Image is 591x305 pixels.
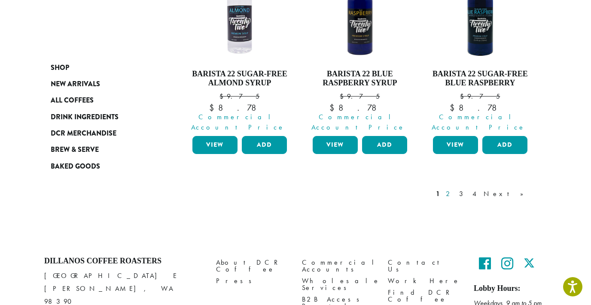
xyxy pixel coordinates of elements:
span: Shop [51,63,69,73]
bdi: 9.75 [340,92,380,101]
a: View [433,136,478,154]
bdi: 9.75 [460,92,500,101]
a: 4 [471,189,479,199]
a: 2 [444,189,455,199]
a: View [192,136,238,154]
h5: Lobby Hours: [474,284,547,293]
bdi: 8.78 [329,102,390,113]
h4: Barista 22 Sugar-Free Blue Raspberry [431,69,530,88]
span: Commercial Account Price [427,112,530,133]
a: 3 [457,189,468,199]
span: New Arrivals [51,79,100,90]
h4: Barista 22 Blue Raspberry Syrup [311,69,409,88]
a: View [313,136,358,154]
span: DCR Merchandise [51,128,116,139]
bdi: 8.78 [209,102,270,113]
span: $ [329,102,338,113]
a: Work Here [388,275,461,287]
a: Baked Goods [51,158,154,175]
a: Find DCR Coffee [388,287,461,305]
a: Next » [482,189,531,199]
a: Commercial Accounts [302,257,375,275]
a: Shop [51,59,154,75]
a: 1 [434,189,442,199]
button: Add [362,136,407,154]
a: Wholesale Services [302,275,375,293]
button: Add [482,136,527,154]
a: Brew & Serve [51,142,154,158]
h4: Dillanos Coffee Roasters [44,257,203,266]
span: Commercial Account Price [307,112,409,133]
a: New Arrivals [51,76,154,92]
button: Add [242,136,287,154]
span: Commercial Account Price [187,112,289,133]
a: DCR Merchandise [51,125,154,142]
h4: Barista 22 Sugar-Free Almond Syrup [190,69,289,88]
a: All Coffees [51,92,154,109]
a: Contact Us [388,257,461,275]
span: All Coffees [51,95,94,106]
span: Drink Ingredients [51,112,119,123]
span: $ [460,92,467,101]
bdi: 8.78 [450,102,511,113]
span: $ [340,92,347,101]
span: $ [209,102,218,113]
a: About DCR Coffee [216,257,289,275]
span: $ [219,92,227,101]
a: Drink Ingredients [51,109,154,125]
a: Press [216,275,289,287]
span: $ [450,102,459,113]
span: Brew & Serve [51,145,99,155]
span: Baked Goods [51,161,100,172]
bdi: 9.75 [219,92,259,101]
